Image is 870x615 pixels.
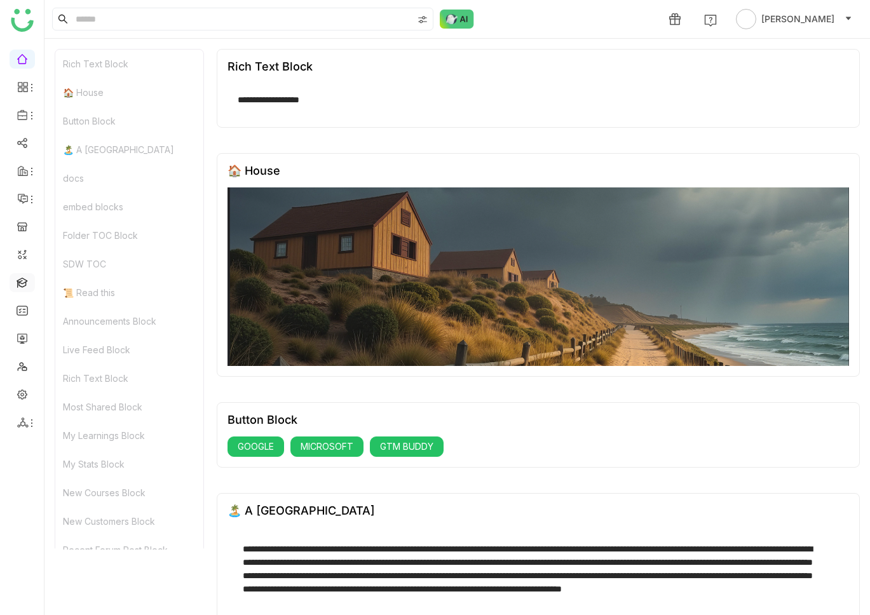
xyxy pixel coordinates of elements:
span: [PERSON_NAME] [761,12,834,26]
div: Recent Forum Post Block [55,536,203,564]
img: help.svg [704,14,717,27]
span: GOOGLE [238,440,274,454]
div: 🏠 House [55,78,203,107]
div: 🏝️ A [GEOGRAPHIC_DATA] [228,504,375,517]
div: Button Block [228,413,297,426]
div: Rich Text Block [55,364,203,393]
div: My Stats Block [55,450,203,478]
div: Rich Text Block [228,60,313,73]
div: 📜 Read this [55,278,203,307]
div: My Learnings Block [55,421,203,450]
button: MICROSOFT [290,436,364,457]
span: GTM BUDDY [380,440,433,454]
img: ask-buddy-normal.svg [440,10,474,29]
div: Live Feed Block [55,335,203,364]
div: New Courses Block [55,478,203,507]
img: 68553b2292361c547d91f02a [228,187,849,366]
button: [PERSON_NAME] [733,9,855,29]
div: SDW TOC [55,250,203,278]
img: search-type.svg [418,15,428,25]
img: avatar [736,9,756,29]
div: Button Block [55,107,203,135]
div: 🏠 House [228,164,280,177]
div: Most Shared Block [55,393,203,421]
div: 🏝️ A [GEOGRAPHIC_DATA] [55,135,203,164]
button: GOOGLE [228,436,284,457]
div: Folder TOC Block [55,221,203,250]
div: New Customers Block [55,507,203,536]
img: logo [11,9,34,32]
button: GTM BUDDY [370,436,444,457]
div: Announcements Block [55,307,203,335]
span: MICROSOFT [301,440,353,454]
div: docs [55,164,203,193]
div: Rich Text Block [55,50,203,78]
div: embed blocks [55,193,203,221]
